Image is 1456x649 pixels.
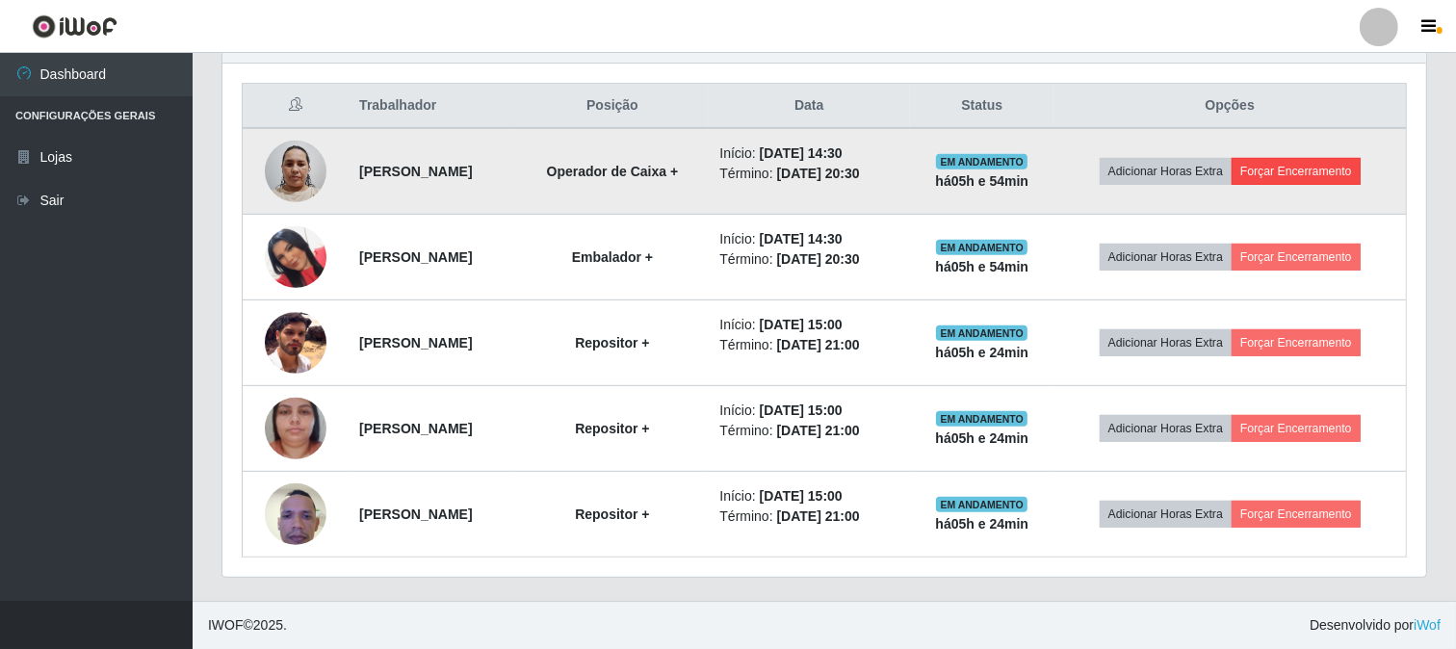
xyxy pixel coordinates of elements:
time: [DATE] 14:30 [760,231,843,247]
button: Forçar Encerramento [1232,501,1361,528]
strong: há 05 h e 54 min [935,259,1028,274]
span: EM ANDAMENTO [936,325,1027,341]
button: Adicionar Horas Extra [1100,244,1232,271]
time: [DATE] 15:00 [760,488,843,504]
span: EM ANDAMENTO [936,240,1027,255]
li: Início: [719,401,898,421]
strong: [PERSON_NAME] [359,164,472,179]
button: Adicionar Horas Extra [1100,415,1232,442]
strong: há 05 h e 24 min [935,516,1028,532]
strong: há 05 h e 54 min [935,173,1028,189]
img: CoreUI Logo [32,14,117,39]
button: Forçar Encerramento [1232,244,1361,271]
li: Término: [719,421,898,441]
th: Status [910,84,1053,129]
button: Adicionar Horas Extra [1100,329,1232,356]
strong: [PERSON_NAME] [359,421,472,436]
li: Início: [719,486,898,506]
th: Trabalhador [348,84,516,129]
time: [DATE] 21:00 [777,423,860,438]
span: EM ANDAMENTO [936,497,1027,512]
time: [DATE] 15:00 [760,317,843,332]
strong: Operador de Caixa + [547,164,679,179]
a: iWof [1414,617,1441,633]
span: IWOF [208,617,244,633]
li: Término: [719,164,898,184]
li: Término: [719,249,898,270]
span: EM ANDAMENTO [936,411,1027,427]
li: Início: [719,143,898,164]
strong: Repositor + [575,421,649,436]
li: Início: [719,315,898,335]
img: 1752158526360.jpeg [265,374,326,483]
th: Data [708,84,910,129]
th: Opções [1053,84,1406,129]
strong: [PERSON_NAME] [359,335,472,350]
button: Adicionar Horas Extra [1100,501,1232,528]
button: Adicionar Horas Extra [1100,158,1232,185]
img: 1734717801679.jpeg [265,312,326,374]
strong: [PERSON_NAME] [359,249,472,265]
time: [DATE] 21:00 [777,508,860,524]
strong: há 05 h e 24 min [935,345,1028,360]
strong: Embalador + [572,249,653,265]
th: Posição [516,84,708,129]
strong: [PERSON_NAME] [359,506,472,522]
time: [DATE] 20:30 [777,251,860,267]
span: Desenvolvido por [1310,615,1441,636]
strong: Repositor + [575,506,649,522]
button: Forçar Encerramento [1232,158,1361,185]
time: [DATE] 20:30 [777,166,860,181]
button: Forçar Encerramento [1232,415,1361,442]
time: [DATE] 21:00 [777,337,860,352]
img: 1753646216321.jpeg [265,202,326,312]
span: © 2025 . [208,615,287,636]
img: 1749852660115.jpeg [265,473,326,555]
strong: há 05 h e 24 min [935,430,1028,446]
li: Término: [719,335,898,355]
time: [DATE] 15:00 [760,402,843,418]
span: EM ANDAMENTO [936,154,1027,169]
strong: Repositor + [575,335,649,350]
li: Término: [719,506,898,527]
img: 1758392994371.jpeg [265,130,326,212]
button: Forçar Encerramento [1232,329,1361,356]
li: Início: [719,229,898,249]
time: [DATE] 14:30 [760,145,843,161]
